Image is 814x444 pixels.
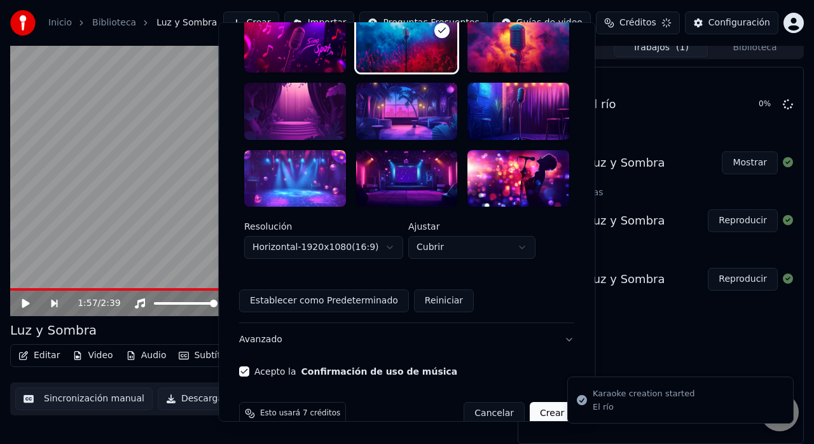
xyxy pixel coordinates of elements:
button: Avanzado [239,323,574,356]
label: Resolución [244,222,403,231]
button: Crear [530,402,574,425]
span: Esto usará 7 créditos [260,408,340,419]
button: Reiniciar [414,289,474,312]
label: Ajustar [408,222,535,231]
button: Cancelar [464,402,525,425]
button: Establecer como Predeterminado [239,289,409,312]
label: Acepto la [254,367,457,376]
button: Acepto la [301,367,458,376]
